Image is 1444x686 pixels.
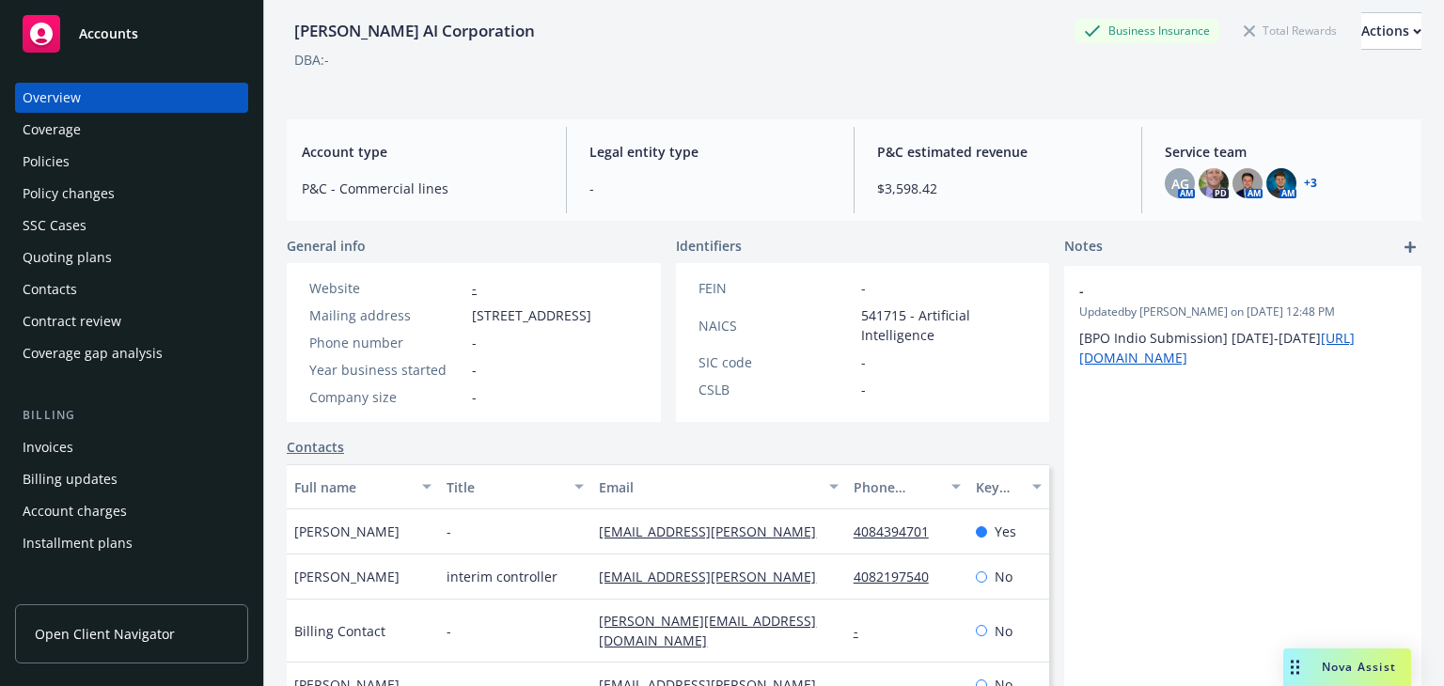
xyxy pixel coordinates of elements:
[589,142,831,162] span: Legal entity type
[472,387,477,407] span: -
[1064,266,1421,382] div: -Updatedby [PERSON_NAME] on [DATE] 12:48 PM[BPO Indio Submission] [DATE]-[DATE][URL][DOMAIN_NAME]
[861,278,866,298] span: -
[23,464,118,494] div: Billing updates
[589,179,831,198] span: -
[472,279,477,297] a: -
[1361,12,1421,50] button: Actions
[15,8,248,60] a: Accounts
[854,622,873,640] a: -
[447,522,451,541] span: -
[995,567,1012,586] span: No
[1064,236,1103,258] span: Notes
[1199,168,1229,198] img: photo
[15,274,248,304] a: Contacts
[309,387,464,407] div: Company size
[861,352,866,372] span: -
[439,464,591,509] button: Title
[599,612,816,649] a: [PERSON_NAME][EMAIL_ADDRESS][DOMAIN_NAME]
[472,360,477,380] span: -
[23,306,121,336] div: Contract review
[309,278,464,298] div: Website
[472,305,591,325] span: [STREET_ADDRESS]
[861,380,866,399] span: -
[1079,304,1406,320] span: Updated by [PERSON_NAME] on [DATE] 12:48 PM
[287,437,344,457] a: Contacts
[302,142,543,162] span: Account type
[15,338,248,368] a: Coverage gap analysis
[294,621,385,641] span: Billing Contact
[1361,13,1421,49] div: Actions
[15,115,248,145] a: Coverage
[15,464,248,494] a: Billing updates
[15,496,248,526] a: Account charges
[1399,236,1421,258] a: add
[23,210,86,241] div: SSC Cases
[877,179,1119,198] span: $3,598.42
[1232,168,1263,198] img: photo
[15,432,248,462] a: Invoices
[995,621,1012,641] span: No
[15,406,248,425] div: Billing
[15,147,248,177] a: Policies
[35,624,175,644] span: Open Client Navigator
[294,50,329,70] div: DBA: -
[309,360,464,380] div: Year business started
[287,19,542,43] div: [PERSON_NAME] AI Corporation
[854,477,940,497] div: Phone number
[968,464,1050,509] button: Key contact
[698,316,854,335] div: NAICS
[472,333,477,352] span: -
[447,621,451,641] span: -
[599,568,831,585] a: [EMAIL_ADDRESS][PERSON_NAME]
[23,147,70,177] div: Policies
[15,179,248,209] a: Policy changes
[1079,281,1358,301] span: -
[15,83,248,113] a: Overview
[1322,659,1396,675] span: Nova Assist
[294,477,411,497] div: Full name
[23,179,115,209] div: Policy changes
[15,242,248,273] a: Quoting plans
[1075,19,1219,42] div: Business Insurance
[861,305,1028,345] span: 541715 - Artificial Intelligence
[309,333,464,352] div: Phone number
[676,236,742,256] span: Identifiers
[877,142,1119,162] span: P&C estimated revenue
[995,522,1016,541] span: Yes
[1283,648,1307,686] div: Drag to move
[1171,174,1189,194] span: AG
[23,432,73,462] div: Invoices
[23,496,127,526] div: Account charges
[302,179,543,198] span: P&C - Commercial lines
[846,464,968,509] button: Phone number
[287,236,366,256] span: General info
[698,380,854,399] div: CSLB
[23,528,133,558] div: Installment plans
[287,464,439,509] button: Full name
[591,464,845,509] button: Email
[79,26,138,41] span: Accounts
[294,567,400,586] span: [PERSON_NAME]
[1266,168,1296,198] img: photo
[976,477,1022,497] div: Key contact
[15,306,248,336] a: Contract review
[447,477,563,497] div: Title
[854,568,944,585] a: 4082197540
[854,522,944,540] a: 4084394701
[15,528,248,558] a: Installment plans
[599,522,831,540] a: [EMAIL_ADDRESS][PERSON_NAME]
[698,352,854,372] div: SIC code
[1283,648,1411,686] button: Nova Assist
[23,242,112,273] div: Quoting plans
[447,567,557,586] span: interim controller
[23,338,163,368] div: Coverage gap analysis
[294,522,400,541] span: [PERSON_NAME]
[23,115,81,145] div: Coverage
[23,83,81,113] div: Overview
[23,274,77,304] div: Contacts
[1079,328,1406,367] p: [BPO Indio Submission] [DATE]-[DATE]
[15,210,248,241] a: SSC Cases
[1234,19,1346,42] div: Total Rewards
[1165,142,1406,162] span: Service team
[698,278,854,298] div: FEIN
